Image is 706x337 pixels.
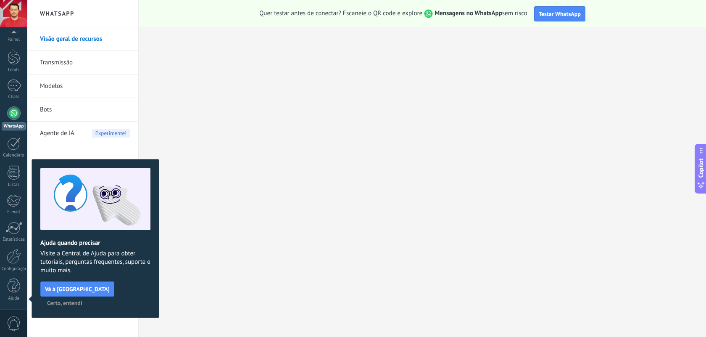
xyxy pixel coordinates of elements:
[27,27,138,51] li: Visão geral de recursos
[27,51,138,74] li: Transmissão
[40,122,130,145] a: Agente de IAExperimente!
[27,98,138,122] li: Bots
[2,67,26,73] div: Leads
[40,239,150,247] h2: Ajuda quando precisar
[40,51,130,74] a: Transmissão
[2,122,26,130] div: WhatsApp
[697,158,705,178] span: Copilot
[45,286,110,292] span: Vá à [GEOGRAPHIC_DATA]
[435,9,502,17] strong: Mensagens no WhatsApp
[2,296,26,301] div: Ajuda
[259,9,527,18] span: Quer testar antes de conectar? Escaneie o QR code e explore sem risco
[40,281,114,297] button: Vá à [GEOGRAPHIC_DATA]
[40,122,74,145] span: Agente de IA
[92,129,130,138] span: Experimente!
[2,153,26,158] div: Calendário
[539,10,581,18] span: Testar WhatsApp
[43,297,86,309] button: Certo, entendi
[27,122,138,145] li: Agente de IA
[2,266,26,272] div: Configurações
[27,74,138,98] li: Modelos
[2,94,26,100] div: Chats
[40,74,130,98] a: Modelos
[40,98,130,122] a: Bots
[2,210,26,215] div: E-mail
[2,182,26,188] div: Listas
[534,6,585,21] button: Testar WhatsApp
[47,300,82,306] span: Certo, entendi
[2,237,26,242] div: Estatísticas
[40,249,150,275] span: Visite a Central de Ajuda para obter tutoriais, perguntas frequentes, suporte e muito mais.
[40,27,130,51] a: Visão geral de recursos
